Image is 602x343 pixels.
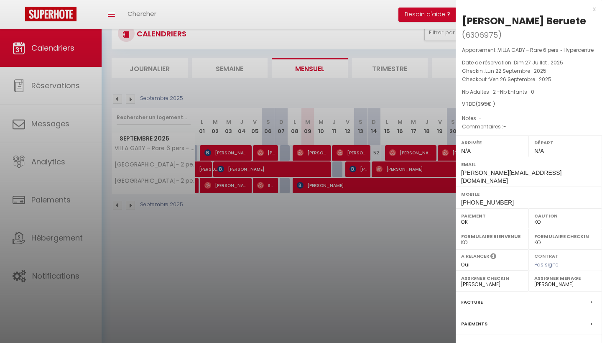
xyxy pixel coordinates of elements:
[461,232,523,241] label: Formulaire Bienvenue
[465,30,498,40] span: 6306975
[462,46,596,54] p: Appartement :
[534,212,597,220] label: Caution
[478,100,487,108] span: 395
[514,59,563,66] span: Dim 27 Juillet . 2025
[456,4,596,14] div: x
[461,298,483,307] label: Facture
[462,14,586,28] div: [PERSON_NAME] Beruete
[462,123,596,131] p: Commentaires :
[534,274,597,282] label: Assigner Menage
[461,148,471,154] span: N/A
[461,274,523,282] label: Assigner Checkin
[461,169,561,184] span: [PERSON_NAME][EMAIL_ADDRESS][DOMAIN_NAME]
[461,320,487,328] label: Paiements
[490,253,496,262] i: Sélectionner OUI si vous souhaiter envoyer les séquences de messages post-checkout
[462,100,596,108] div: VRBO
[461,199,514,206] span: [PHONE_NUMBER]
[462,114,596,123] p: Notes :
[461,160,597,169] label: Email
[462,88,534,95] span: Nb Adultes : 2 -
[462,67,596,75] p: Checkin :
[534,148,544,154] span: N/A
[489,76,551,83] span: Ven 26 Septembre . 2025
[485,67,546,74] span: Lun 22 Septembre . 2025
[7,3,32,28] button: Ouvrir le widget de chat LiveChat
[462,75,596,84] p: Checkout :
[534,261,559,268] span: Pas signé
[462,59,596,67] p: Date de réservation :
[476,100,495,108] span: ( € )
[461,212,523,220] label: Paiement
[500,88,534,95] span: Nb Enfants : 0
[534,232,597,241] label: Formulaire Checkin
[461,190,597,198] label: Mobile
[479,115,482,122] span: -
[461,138,523,147] label: Arrivée
[534,253,559,258] label: Contrat
[534,138,597,147] label: Départ
[461,253,489,260] label: A relancer
[503,123,506,130] span: -
[498,46,594,54] span: VILLA GABY ~ Rare 6 pers ~ Hypercentre
[462,29,502,41] span: ( )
